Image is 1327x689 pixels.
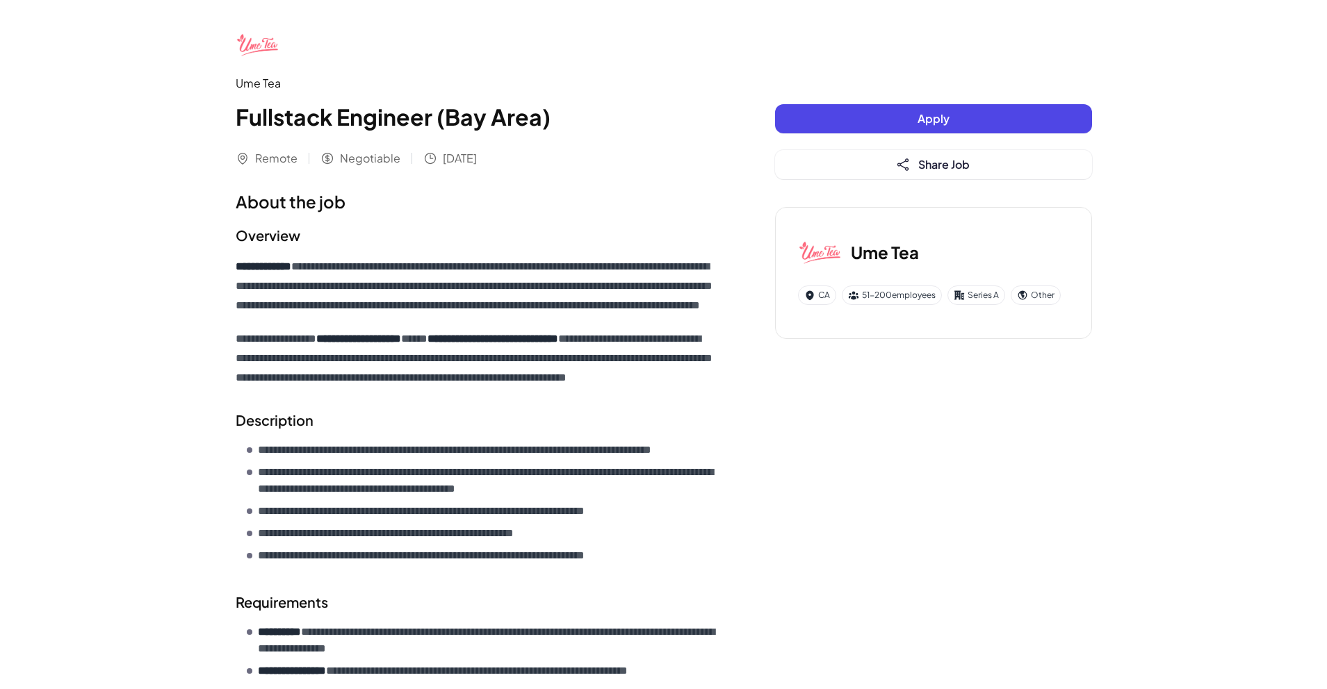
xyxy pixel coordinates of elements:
[236,75,719,92] div: Ume Tea
[851,240,919,265] h3: Ume Tea
[798,285,836,305] div: CA
[918,111,950,126] span: Apply
[947,285,1005,305] div: Series A
[236,189,719,214] h1: About the job
[798,230,842,274] img: Um
[255,150,298,167] span: Remote
[236,225,719,246] h2: Overview
[775,104,1092,133] button: Apply
[1011,285,1061,305] div: Other
[842,285,942,305] div: 51-200 employees
[236,22,280,67] img: Um
[236,592,719,613] h2: Requirements
[918,157,970,172] span: Share Job
[236,100,719,133] h1: Fullstack Engineer (Bay Area)
[340,150,400,167] span: Negotiable
[236,410,719,431] h2: Description
[443,150,477,167] span: [DATE]
[775,150,1092,179] button: Share Job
